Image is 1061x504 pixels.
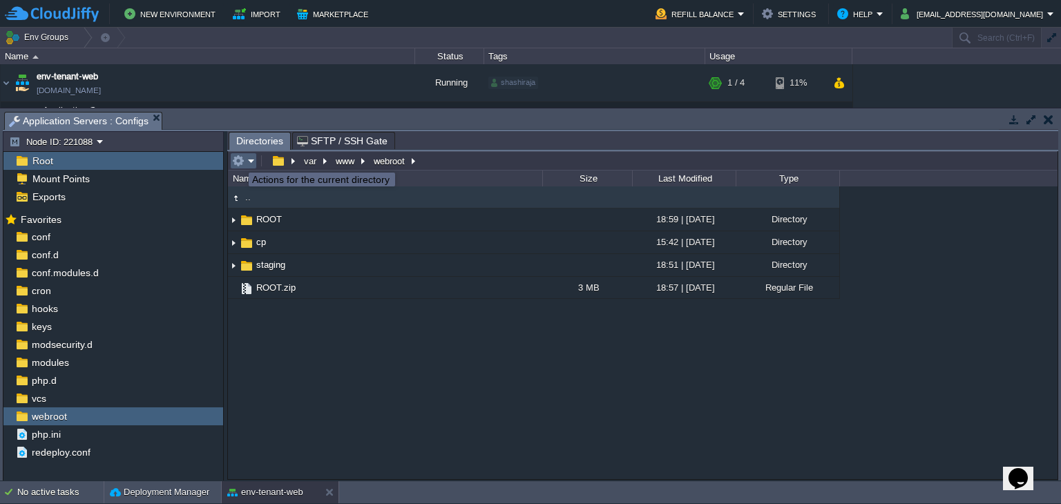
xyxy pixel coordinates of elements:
[776,102,821,130] div: 11%
[542,277,632,298] div: 3 MB
[5,6,99,23] img: CloudJiffy
[736,231,839,253] div: Directory
[12,64,32,101] img: AMDAwAAAACH5BAEAAAAALAAAAAABAAEAAAICRAEAOw==
[372,155,408,167] button: webroot
[727,64,745,101] div: 1 / 4
[29,249,61,261] a: conf.d
[228,232,239,253] img: AMDAwAAAACH5BAEAAAAALAAAAAABAAEAAAICRAEAOw==
[29,284,53,297] a: cron
[227,485,303,499] button: env-tenant-web
[29,302,60,315] a: hooks
[236,133,283,150] span: Directories
[29,428,63,440] a: php.ini
[252,174,392,185] div: Actions for the current directory
[124,6,220,22] button: New Environment
[632,254,736,275] div: 18:51 | [DATE]
[737,171,839,186] div: Type
[1003,449,1047,490] iframe: chat widget
[484,102,705,130] div: 3 projects deployed
[10,102,18,130] img: AMDAwAAAACH5BAEAAAAALAAAAAABAAEAAAICRAEAOw==
[736,209,839,230] div: Directory
[29,231,52,243] a: conf
[29,392,48,405] a: vcs
[488,77,538,89] div: shashiraja
[254,282,298,293] a: ROOT.zip
[29,446,93,458] a: redeploy.conf
[228,255,239,276] img: AMDAwAAAACH5BAEAAAAALAAAAAABAAEAAAICRAEAOw==
[29,320,54,333] a: keys
[41,105,123,115] a: Application Servers
[656,6,738,22] button: Refill Balance
[632,209,736,230] div: 18:59 | [DATE]
[228,277,239,298] img: AMDAwAAAACH5BAEAAAAALAAAAAABAAEAAAICRAEAOw==
[30,191,68,203] a: Exports
[30,155,55,167] a: Root
[29,356,71,369] a: modules
[239,235,254,251] img: AMDAwAAAACH5BAEAAAAALAAAAAABAAEAAAICRAEAOw==
[485,48,705,64] div: Tags
[415,64,484,101] div: Running
[18,213,64,226] span: Favorites
[29,410,69,423] a: webroot
[776,64,821,101] div: 11%
[228,191,243,206] img: AMDAwAAAACH5BAEAAAAALAAAAAABAAEAAAICRAEAOw==
[416,48,484,64] div: Status
[632,277,736,298] div: 18:57 | [DATE]
[254,236,268,248] a: cp
[32,55,39,59] img: AMDAwAAAACH5BAEAAAAALAAAAAABAAEAAAICRAEAOw==
[239,258,254,273] img: AMDAwAAAACH5BAEAAAAALAAAAAABAAEAAAICRAEAOw==
[297,6,372,22] button: Marketplace
[37,70,98,84] a: env-tenant-web
[243,191,253,203] span: ..
[736,277,839,298] div: Regular File
[706,48,852,64] div: Usage
[228,209,239,231] img: AMDAwAAAACH5BAEAAAAALAAAAAABAAEAAAICRAEAOw==
[762,6,820,22] button: Settings
[229,171,542,186] div: Name
[297,133,388,149] span: SFTP / SSH Gate
[1,64,12,101] img: AMDAwAAAACH5BAEAAAAALAAAAAABAAEAAAICRAEAOw==
[632,231,736,253] div: 15:42 | [DATE]
[254,259,287,271] a: staging
[41,104,123,116] span: Application Servers
[9,113,149,130] span: Application Servers : Configs
[302,155,320,167] button: var
[19,102,38,130] img: AMDAwAAAACH5BAEAAAAALAAAAAABAAEAAAICRAEAOw==
[9,135,97,148] button: Node ID: 221088
[37,84,101,97] a: [DOMAIN_NAME]
[254,213,284,225] a: ROOT
[17,481,104,503] div: No active tasks
[239,281,254,296] img: AMDAwAAAACH5BAEAAAAALAAAAAABAAEAAAICRAEAOw==
[18,214,64,225] a: Favorites
[837,6,877,22] button: Help
[334,155,358,167] button: www
[901,6,1047,22] button: [EMAIL_ADDRESS][DOMAIN_NAME]
[30,173,92,185] a: Mount Points
[633,171,736,186] div: Last Modified
[233,6,285,22] button: Import
[544,171,632,186] div: Size
[29,374,59,387] a: php.d
[110,485,209,499] button: Deployment Manager
[29,266,101,279] span: conf.modules.d
[29,338,95,351] span: modsecurity.d
[239,213,254,228] img: AMDAwAAAACH5BAEAAAAALAAAAAABAAEAAAICRAEAOw==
